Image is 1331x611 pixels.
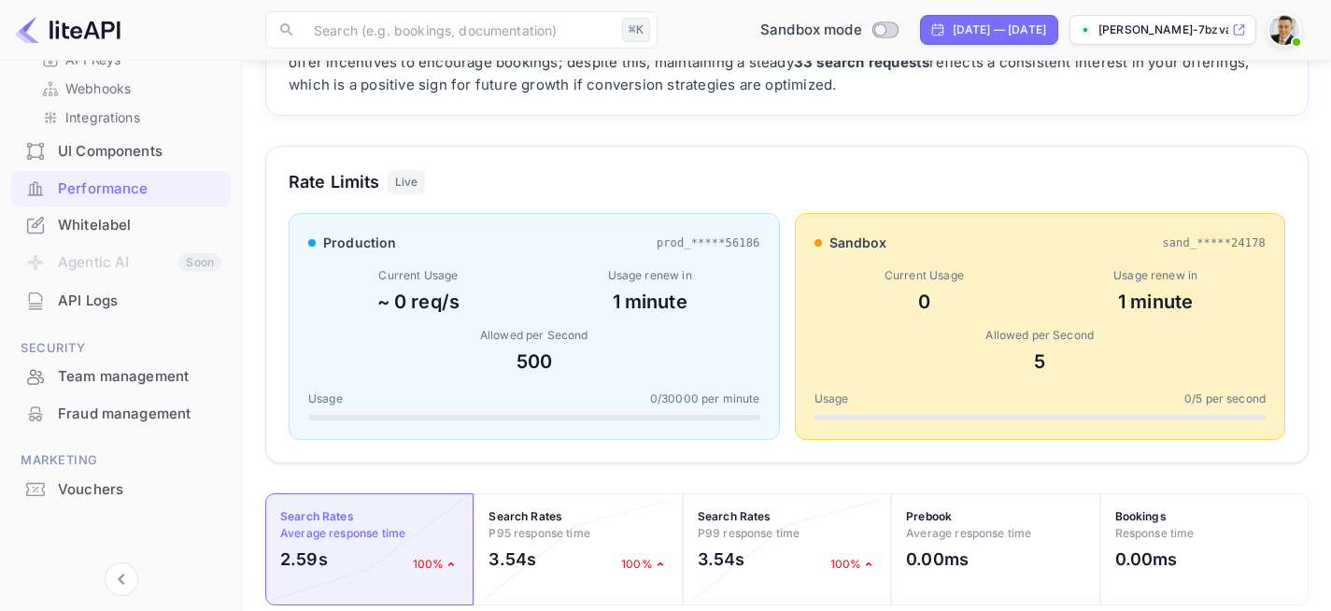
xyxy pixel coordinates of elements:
strong: 33 search requests [794,53,930,71]
div: Switch to Production mode [753,20,905,41]
span: Marketing [11,450,231,471]
a: Whitelabel [11,207,231,242]
div: Integrations [34,104,223,131]
strong: Search Rates [489,509,562,523]
img: Hari Luker [1269,15,1299,45]
div: UI Components [58,141,221,163]
span: production [323,233,397,252]
div: Allowed per Second [814,327,1267,344]
div: Current Usage [814,267,1035,284]
strong: Search Rates [698,509,772,523]
strong: Prebook [906,509,952,523]
span: 0 / 30000 per minute [650,391,760,407]
div: Usage renew in [1045,267,1266,284]
h2: 0.00ms [1115,547,1178,572]
div: Allowed per Second [308,327,760,344]
h3: Rate Limits [289,169,380,194]
div: API Logs [58,291,221,312]
div: Click to change the date range period [920,15,1058,45]
div: 0 [814,288,1035,316]
div: ~ 0 req/s [308,288,529,316]
div: Fraud management [58,404,221,425]
div: Whitelabel [11,207,231,244]
h2: 2.59s [280,547,328,572]
span: Security [11,338,231,359]
strong: Bookings [1115,509,1167,523]
span: Response time [1115,526,1195,540]
p: 100% [830,556,877,573]
div: 1 minute [540,288,760,316]
div: Team management [58,366,221,388]
button: Collapse navigation [105,562,138,596]
div: Fraud management [11,396,231,433]
div: Whitelabel [58,215,221,236]
div: Live [388,170,426,194]
div: 500 [308,348,760,376]
div: The current data indicates from search to prebook and booking requests, suggesting an opportunity... [289,29,1285,96]
div: Current Usage [308,267,529,284]
span: Sandbox mode [760,20,862,41]
p: 100% [621,556,668,573]
h2: 0.00ms [906,547,969,572]
span: P95 response time [489,526,590,540]
span: Average response time [906,526,1031,540]
div: Webhooks [34,75,223,102]
div: UI Components [11,134,231,170]
span: Average response time [280,526,405,540]
span: Usage [814,391,849,407]
div: Performance [11,171,231,207]
div: Performance [58,178,221,200]
span: 0 / 5 per second [1184,391,1266,407]
a: Performance [11,171,231,206]
span: Usage [308,391,343,407]
div: 1 minute [1045,288,1266,316]
h2: 3.54s [698,547,745,572]
h2: 3.54s [489,547,536,572]
div: Vouchers [58,479,221,501]
a: Fraud management [11,396,231,431]
span: P99 response time [698,526,800,540]
a: API Logs [11,283,231,318]
p: Integrations [65,107,140,127]
div: Usage renew in [540,267,760,284]
span: sandbox [829,233,887,252]
img: LiteAPI logo [15,15,120,45]
div: API Logs [11,283,231,320]
div: Vouchers [11,472,231,508]
p: 100% [413,556,460,573]
a: Team management [11,359,231,393]
div: [DATE] — [DATE] [953,21,1046,38]
strong: Search Rates [280,509,354,523]
a: Webhooks [41,78,216,98]
input: Search (e.g. bookings, documentation) [303,11,615,49]
p: Webhooks [65,78,131,98]
div: ⌘K [622,18,650,42]
p: [PERSON_NAME]-7bzva.[PERSON_NAME]... [1098,21,1228,38]
a: UI Components [11,134,231,168]
a: Integrations [41,107,216,127]
div: Team management [11,359,231,395]
div: 5 [814,348,1267,376]
a: Vouchers [11,472,231,506]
